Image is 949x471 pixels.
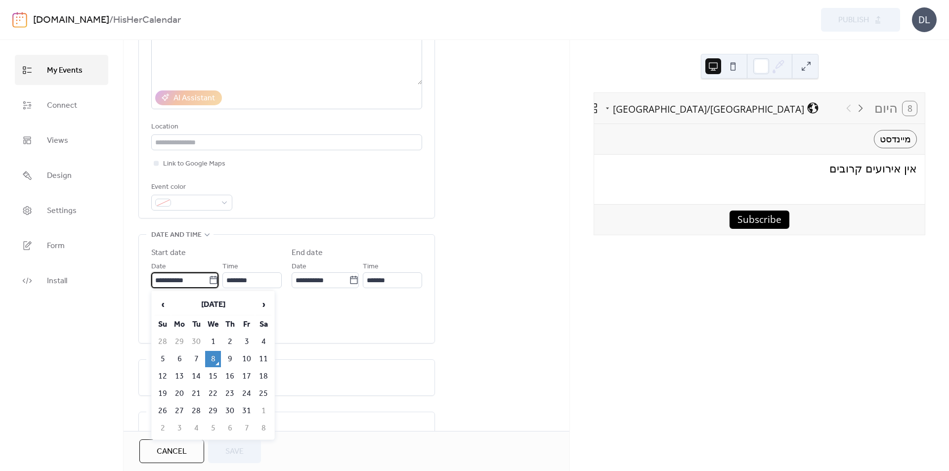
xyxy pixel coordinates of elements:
span: Connect [47,98,77,113]
td: 1 [205,334,221,350]
a: My Events [15,55,108,85]
td: 4 [256,334,271,350]
td: 5 [155,351,171,367]
b: / [109,11,113,30]
a: Views [15,125,108,155]
div: Event color [151,181,230,193]
th: Fr [239,316,255,333]
span: Link to Google Maps [163,158,225,170]
a: Design [15,160,108,190]
button: Subscribe [730,211,789,229]
th: [DATE] [172,294,255,315]
div: End date [292,247,323,259]
div: Location [151,121,420,133]
td: 11 [256,351,271,367]
td: 1 [256,403,271,419]
td: 10 [239,351,255,367]
span: ‹ [155,295,170,314]
td: 31 [239,403,255,419]
div: אין אירועים קרובים [602,161,917,176]
div: מיינדסט [874,130,917,148]
span: My Events [47,63,83,78]
div: DL [912,7,937,32]
b: HisHerCalendar [113,11,181,30]
span: Date [151,261,166,273]
td: 15 [205,368,221,385]
span: Settings [47,203,77,218]
a: [DOMAIN_NAME] [33,11,109,30]
td: 27 [172,403,187,419]
td: 8 [256,420,271,436]
th: Mo [172,316,187,333]
span: Form [47,238,65,254]
td: 29 [172,334,187,350]
a: Connect [15,90,108,120]
td: 7 [188,351,204,367]
span: › [256,295,271,314]
div: Start date [151,247,186,259]
span: Install [47,273,67,289]
td: 28 [188,403,204,419]
td: 29 [205,403,221,419]
td: 12 [155,368,171,385]
td: 7 [239,420,255,436]
td: 3 [239,334,255,350]
td: 23 [222,385,238,402]
td: 2 [222,334,238,350]
span: Design [47,168,72,183]
td: 30 [222,403,238,419]
a: Settings [15,195,108,225]
td: 8 [205,351,221,367]
td: 26 [155,403,171,419]
td: 28 [155,334,171,350]
a: Form [15,230,108,260]
td: 4 [188,420,204,436]
td: 16 [222,368,238,385]
td: 5 [205,420,221,436]
span: Date [292,261,306,273]
th: Sa [256,316,271,333]
td: 30 [188,334,204,350]
td: 18 [256,368,271,385]
span: Cancel [157,446,187,458]
span: Views [47,133,68,148]
span: [GEOGRAPHIC_DATA]/[GEOGRAPHIC_DATA] [613,104,804,113]
button: Cancel [139,439,204,463]
th: Th [222,316,238,333]
td: 24 [239,385,255,402]
td: 6 [172,351,187,367]
th: Su [155,316,171,333]
td: 2 [155,420,171,436]
td: 21 [188,385,204,402]
td: 9 [222,351,238,367]
td: 25 [256,385,271,402]
td: 22 [205,385,221,402]
td: 6 [222,420,238,436]
span: Time [222,261,238,273]
td: 3 [172,420,187,436]
img: logo [12,12,27,28]
th: Tu [188,316,204,333]
td: 20 [172,385,187,402]
a: Install [15,265,108,296]
td: 17 [239,368,255,385]
span: Date and time [151,229,202,241]
th: We [205,316,221,333]
td: 13 [172,368,187,385]
td: 19 [155,385,171,402]
span: Time [363,261,379,273]
td: 14 [188,368,204,385]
